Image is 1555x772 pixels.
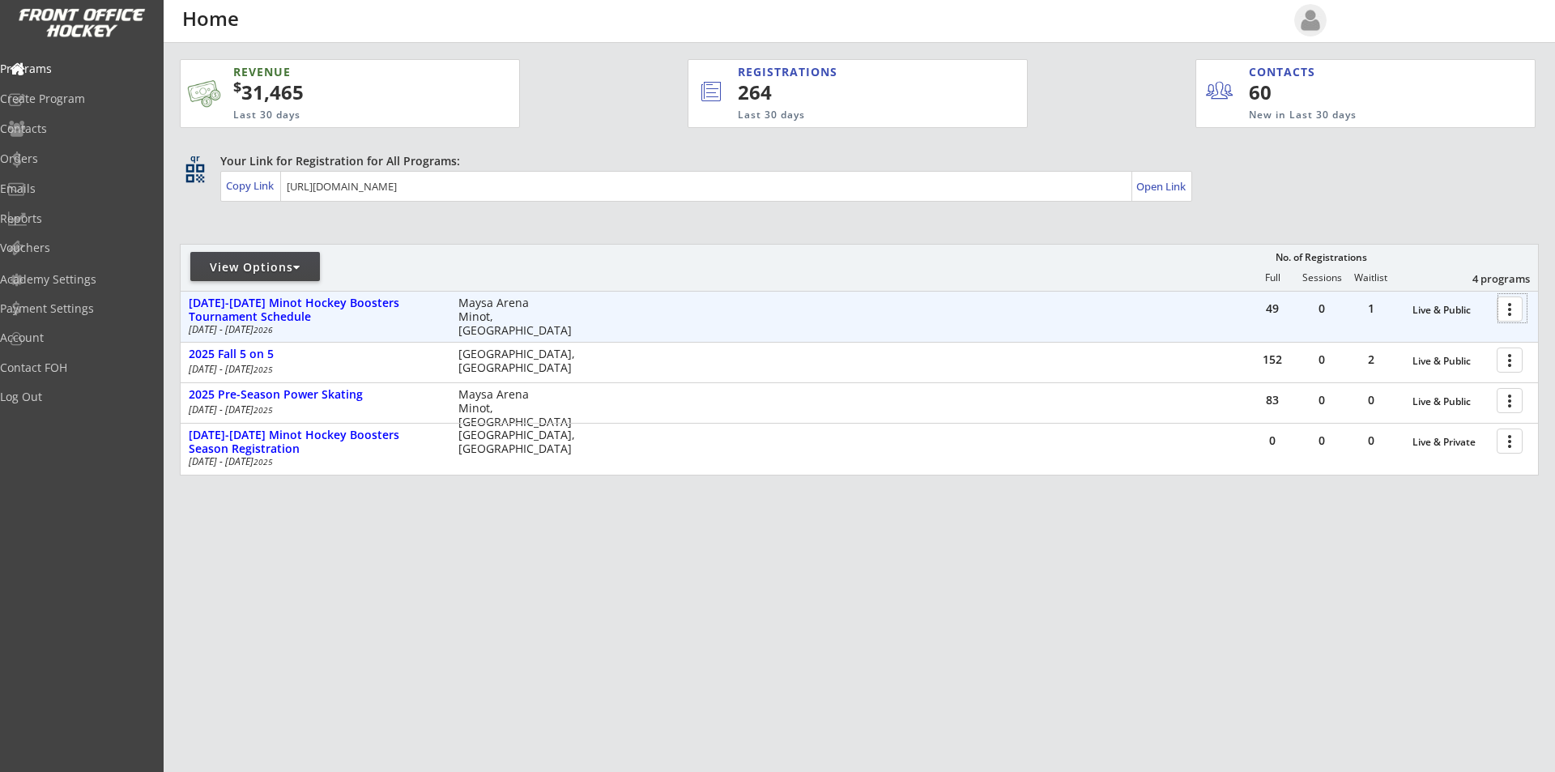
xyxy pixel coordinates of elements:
[253,324,273,335] em: 2026
[189,365,437,374] div: [DATE] - [DATE]
[1412,437,1489,448] div: Live & Private
[253,456,273,467] em: 2025
[1297,303,1346,314] div: 0
[1497,429,1523,454] button: more_vert
[189,325,437,335] div: [DATE] - [DATE]
[1412,396,1489,407] div: Live & Public
[185,153,204,164] div: qr
[1297,395,1346,406] div: 0
[189,405,437,415] div: [DATE] - [DATE]
[1248,354,1297,365] div: 152
[233,79,468,106] div: 31,465
[1248,395,1297,406] div: 83
[233,64,441,80] div: REVENUE
[189,388,441,402] div: 2025 Pre-Season Power Skating
[1347,395,1395,406] div: 0
[1248,272,1297,284] div: Full
[1497,296,1523,322] button: more_vert
[1446,271,1530,286] div: 4 programs
[233,109,441,122] div: Last 30 days
[1497,388,1523,413] button: more_vert
[1136,175,1187,198] a: Open Link
[458,296,586,337] div: Maysa Arena Minot, [GEOGRAPHIC_DATA]
[1412,305,1489,316] div: Live & Public
[738,109,961,122] div: Last 30 days
[253,404,273,416] em: 2025
[1347,303,1395,314] div: 1
[458,429,586,456] div: [GEOGRAPHIC_DATA], [GEOGRAPHIC_DATA]
[189,457,437,467] div: [DATE] - [DATE]
[1297,435,1346,446] div: 0
[1347,435,1395,446] div: 0
[1412,356,1489,367] div: Live & Public
[183,161,207,186] button: qr_code
[233,77,241,96] sup: $
[1497,348,1523,373] button: more_vert
[1248,303,1297,314] div: 49
[226,178,277,193] div: Copy Link
[1297,272,1346,284] div: Sessions
[189,348,441,361] div: 2025 Fall 5 on 5
[1346,272,1395,284] div: Waitlist
[220,153,1489,169] div: Your Link for Registration for All Programs:
[1271,252,1371,263] div: No. of Registrations
[1347,354,1395,365] div: 2
[1249,64,1323,80] div: CONTACTS
[458,388,586,429] div: Maysa Arena Minot, [GEOGRAPHIC_DATA]
[1136,180,1187,194] div: Open Link
[1249,109,1459,122] div: New in Last 30 days
[738,64,952,80] div: REGISTRATIONS
[1297,354,1346,365] div: 0
[1249,79,1348,106] div: 60
[253,364,273,375] em: 2025
[458,348,586,375] div: [GEOGRAPHIC_DATA], [GEOGRAPHIC_DATA]
[189,296,441,324] div: [DATE]-[DATE] Minot Hockey Boosters Tournament Schedule
[738,79,973,106] div: 264
[1248,435,1297,446] div: 0
[189,429,441,456] div: [DATE]-[DATE] Minot Hockey Boosters Season Registration
[190,259,320,275] div: View Options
